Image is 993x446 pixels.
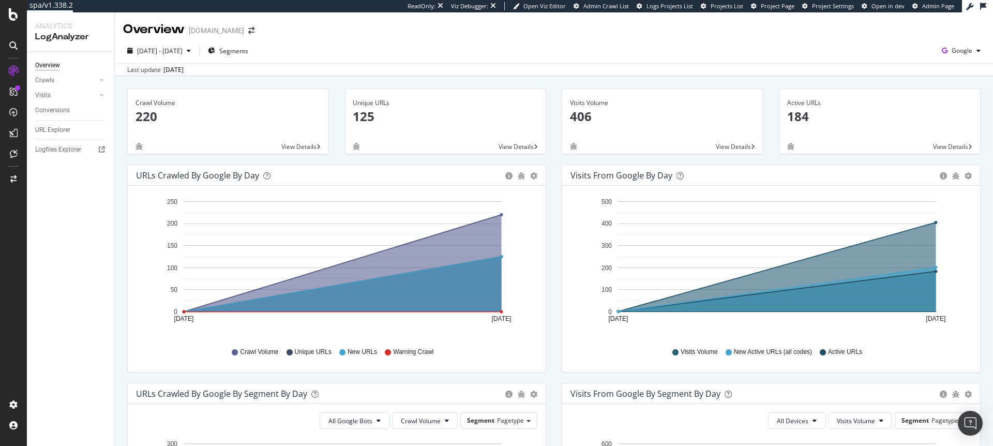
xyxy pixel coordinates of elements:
[787,143,794,150] div: bug
[940,391,947,398] div: circle-info
[608,308,612,316] text: 0
[35,105,107,116] a: Conversions
[167,220,177,228] text: 200
[136,98,321,108] div: Crawl Volume
[570,389,720,399] div: Visits from Google By Segment By Day
[171,286,178,293] text: 50
[127,65,184,75] div: Last update
[828,348,862,356] span: Active URLs
[583,2,629,10] span: Admin Crawl List
[35,125,107,136] a: URL Explorer
[901,416,929,425] span: Segment
[35,144,107,155] a: Logfiles Explorer
[393,348,433,356] span: Warning Crawl
[952,172,959,180] div: bug
[167,242,177,249] text: 150
[965,172,972,180] div: gear
[35,144,81,155] div: Logfiles Explorer
[530,391,537,398] div: gear
[952,46,972,55] span: Google
[204,42,252,59] button: Segments
[281,142,317,151] span: View Details
[965,391,972,398] div: gear
[812,2,854,10] span: Project Settings
[320,412,389,429] button: All Google Bots
[353,143,360,150] div: bug
[137,47,183,55] span: [DATE] - [DATE]
[35,75,54,86] div: Crawls
[401,417,441,425] span: Crawl Volume
[167,198,177,205] text: 250
[734,348,812,356] span: New Active URLs (all codes)
[35,125,70,136] div: URL Explorer
[768,412,825,429] button: All Devices
[518,172,525,180] div: bug
[601,242,612,249] text: 300
[711,2,743,10] span: Projects List
[609,315,628,322] text: [DATE]
[787,108,972,125] p: 184
[136,194,534,338] svg: A chart.
[513,2,566,10] a: Open Viz Editor
[328,417,372,425] span: All Google Bots
[348,348,377,356] span: New URLs
[219,47,248,55] span: Segments
[123,21,185,38] div: Overview
[392,412,458,429] button: Crawl Volume
[35,90,51,101] div: Visits
[931,416,958,425] span: Pagetype
[467,416,494,425] span: Segment
[922,2,954,10] span: Admin Page
[926,315,946,322] text: [DATE]
[136,143,143,150] div: bug
[295,348,332,356] span: Unique URLs
[637,2,693,10] a: Logs Projects List
[174,308,177,316] text: 0
[136,108,321,125] p: 220
[871,2,905,10] span: Open in dev
[958,411,983,436] div: Open Intercom Messenger
[35,90,97,101] a: Visits
[505,391,513,398] div: circle-info
[492,315,511,322] text: [DATE]
[35,60,107,71] a: Overview
[681,348,718,356] span: Visits Volume
[761,2,794,10] span: Project Page
[451,2,488,10] div: Viz Debugger:
[701,2,743,10] a: Projects List
[952,391,959,398] div: bug
[570,170,672,181] div: Visits from Google by day
[136,389,307,399] div: URLs Crawled by Google By Segment By Day
[123,42,195,59] button: [DATE] - [DATE]
[601,264,612,272] text: 200
[353,98,538,108] div: Unique URLs
[240,348,278,356] span: Crawl Volume
[570,98,755,108] div: Visits Volume
[601,220,612,228] text: 400
[777,417,808,425] span: All Devices
[933,142,968,151] span: View Details
[716,142,751,151] span: View Details
[646,2,693,10] span: Logs Projects List
[523,2,566,10] span: Open Viz Editor
[530,172,537,180] div: gear
[570,108,755,125] p: 406
[570,194,968,338] svg: A chart.
[167,264,177,272] text: 100
[163,65,184,75] div: [DATE]
[570,143,577,150] div: bug
[505,172,513,180] div: circle-info
[912,2,954,10] a: Admin Page
[518,391,525,398] div: bug
[601,286,612,293] text: 100
[828,412,892,429] button: Visits Volume
[189,25,244,36] div: [DOMAIN_NAME]
[751,2,794,10] a: Project Page
[136,170,259,181] div: URLs Crawled by Google by day
[353,108,538,125] p: 125
[35,21,106,31] div: Analytics
[787,98,972,108] div: Active URLs
[862,2,905,10] a: Open in dev
[174,315,194,322] text: [DATE]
